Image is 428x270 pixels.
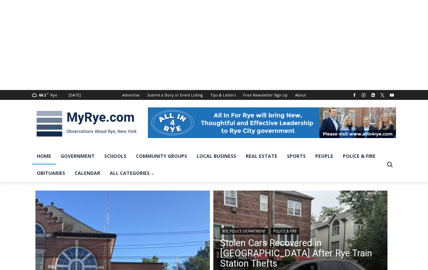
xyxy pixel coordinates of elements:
[32,165,70,182] a: Obituaries
[310,148,338,165] a: People
[50,92,57,98] div: Rye
[110,169,154,177] span: All Categories
[32,148,384,182] nav: Primary Navigation
[68,92,81,98] div: [DATE]
[282,148,310,165] a: Sports
[119,90,310,100] nav: Secondary Navigation
[350,91,358,99] a: Facebook
[220,238,381,269] a: Stolen Cars Recovered in [GEOGRAPHIC_DATA] After Rye Train Station Thefts
[388,91,396,99] a: YouTube
[271,228,299,235] a: Police & Fire
[240,90,291,100] a: Free Newsletter Sign Up
[192,148,241,165] a: Local Business
[220,228,268,235] a: Rye Police Department
[148,107,396,138] img: All in for Rye
[47,91,49,95] span: F
[100,148,131,165] a: Schools
[291,90,310,100] a: About
[369,91,377,99] a: Linkedin
[338,148,380,165] a: Police & Fire
[32,106,141,141] img: MyRye.com
[39,92,46,97] span: 66.2
[360,91,368,99] a: Instagram
[384,159,396,171] button: View Search Form
[131,148,192,165] a: Community Groups
[56,148,100,165] a: Government
[207,90,240,100] a: Tips & Letters
[220,226,381,235] div: |
[105,165,159,182] a: All Categories
[119,90,143,100] a: Advertise
[143,90,207,100] a: Submit a Story or Event Listing
[241,148,282,165] a: Real Estate
[32,148,56,165] a: Home
[378,91,386,99] a: X
[70,165,105,182] a: Calendar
